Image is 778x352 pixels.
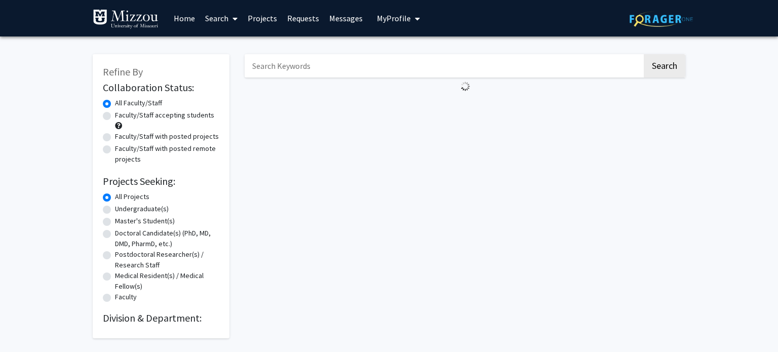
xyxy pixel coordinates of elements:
[245,54,642,77] input: Search Keywords
[377,13,411,23] span: My Profile
[115,143,219,165] label: Faculty/Staff with posted remote projects
[630,11,693,27] img: ForagerOne Logo
[115,110,214,121] label: Faculty/Staff accepting students
[115,131,219,142] label: Faculty/Staff with posted projects
[115,292,137,302] label: Faculty
[282,1,324,36] a: Requests
[115,216,175,226] label: Master's Student(s)
[245,95,685,119] nav: Page navigation
[103,82,219,94] h2: Collaboration Status:
[324,1,368,36] a: Messages
[115,191,149,202] label: All Projects
[93,9,159,29] img: University of Missouri Logo
[644,54,685,77] button: Search
[103,312,219,324] h2: Division & Department:
[243,1,282,36] a: Projects
[115,98,162,108] label: All Faculty/Staff
[115,204,169,214] label: Undergraduate(s)
[456,77,474,95] img: Loading
[103,175,219,187] h2: Projects Seeking:
[115,228,219,249] label: Doctoral Candidate(s) (PhD, MD, DMD, PharmD, etc.)
[115,270,219,292] label: Medical Resident(s) / Medical Fellow(s)
[103,65,143,78] span: Refine By
[200,1,243,36] a: Search
[115,249,219,270] label: Postdoctoral Researcher(s) / Research Staff
[169,1,200,36] a: Home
